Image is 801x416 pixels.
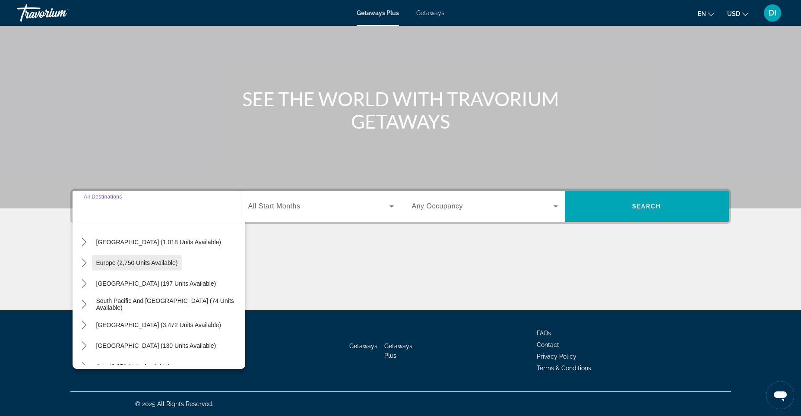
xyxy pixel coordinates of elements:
[96,239,221,246] span: [GEOGRAPHIC_DATA] (1,018 units available)
[96,280,216,287] span: [GEOGRAPHIC_DATA] (197 units available)
[96,259,178,266] span: Europe (2,750 units available)
[412,202,463,210] span: Any Occupancy
[537,365,591,372] a: Terms & Conditions
[769,9,776,17] span: DI
[77,359,92,374] button: Toggle Asia (2,351 units available) submenu
[92,296,245,312] button: Select destination: South Pacific and Oceania (74 units available)
[565,191,729,222] button: Search
[84,202,230,212] input: Select destination
[632,203,662,210] span: Search
[416,9,444,16] a: Getaways
[77,235,92,250] button: Toggle Caribbean & Atlantic Islands (1,018 units available) submenu
[92,317,225,333] button: Select destination: South America (3,472 units available)
[77,276,92,291] button: Toggle Australia (197 units available) submenu
[77,318,92,333] button: Toggle South America (3,472 units available) submenu
[349,343,377,350] a: Getaways
[537,341,559,348] a: Contact
[77,338,92,353] button: Toggle Central America (130 units available) submenu
[77,255,92,271] button: Toggle Europe (2,750 units available) submenu
[96,342,216,349] span: [GEOGRAPHIC_DATA] (130 units available)
[537,330,551,337] a: FAQs
[537,353,576,360] a: Privacy Policy
[92,255,182,271] button: Select destination: Europe (2,750 units available)
[73,191,729,222] div: Search widget
[727,10,740,17] span: USD
[239,88,563,132] h1: SEE THE WORLD WITH TRAVORIUM GETAWAYS
[357,9,399,16] a: Getaways Plus
[96,297,241,311] span: South Pacific and [GEOGRAPHIC_DATA] (74 units available)
[77,297,92,312] button: Toggle South Pacific and Oceania (74 units available) submenu
[73,217,245,369] div: Destination options
[92,234,225,250] button: Select destination: Caribbean & Atlantic Islands (1,018 units available)
[761,4,784,22] button: User Menu
[92,276,221,291] button: Select destination: Australia (197 units available)
[96,321,221,328] span: [GEOGRAPHIC_DATA] (3,472 units available)
[135,400,213,407] span: © 2025 All Rights Reserved.
[84,194,122,199] span: All Destinations
[17,2,104,24] a: Travorium
[384,343,412,359] a: Getaways Plus
[698,7,714,20] button: Change language
[96,363,170,370] span: Asia (2,351 units available)
[698,10,706,17] span: en
[727,7,748,20] button: Change currency
[92,359,174,374] button: Select destination: Asia (2,351 units available)
[248,202,301,210] span: All Start Months
[92,338,221,353] button: Select destination: Central America (130 units available)
[766,381,794,409] iframe: Кнопка запуска окна обмена сообщениями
